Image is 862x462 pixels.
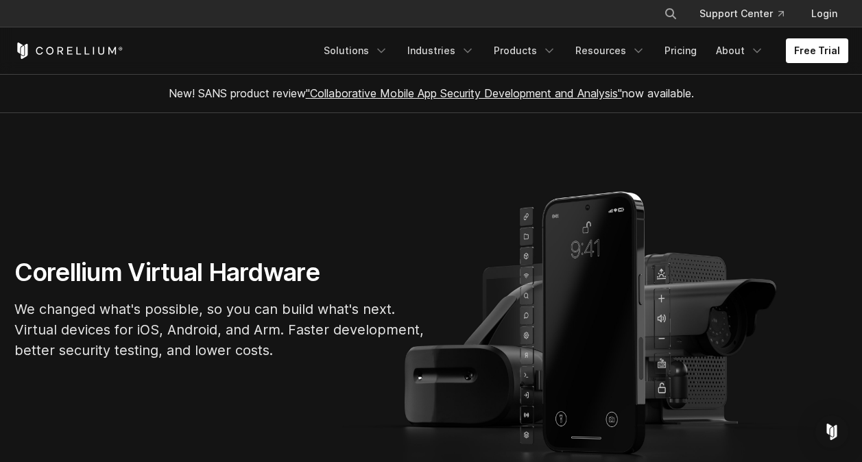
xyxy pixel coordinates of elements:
a: Pricing [656,38,705,63]
a: Products [486,38,564,63]
a: Corellium Home [14,42,123,59]
a: Support Center [689,1,795,26]
a: Login [800,1,848,26]
a: Industries [399,38,483,63]
span: New! SANS product review now available. [169,86,694,100]
div: Navigation Menu [315,38,848,63]
a: Free Trial [786,38,848,63]
h1: Corellium Virtual Hardware [14,257,426,288]
div: Navigation Menu [647,1,848,26]
a: "Collaborative Mobile App Security Development and Analysis" [306,86,622,100]
a: About [708,38,772,63]
a: Solutions [315,38,396,63]
p: We changed what's possible, so you can build what's next. Virtual devices for iOS, Android, and A... [14,299,426,361]
a: Resources [567,38,654,63]
button: Search [658,1,683,26]
div: Open Intercom Messenger [815,415,848,448]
